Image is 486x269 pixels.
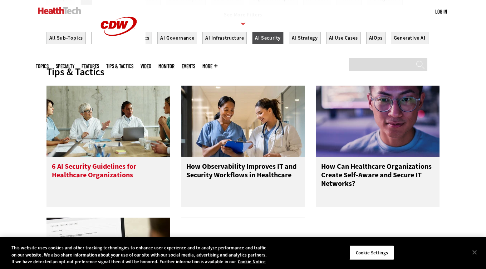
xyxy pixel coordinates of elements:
a: Doctors meeting in the office 6 AI Security Guidelines for Healthcare Organizations [46,86,171,207]
span: Specialty [56,64,74,69]
a: Events [182,64,195,69]
img: Nurse and doctor coordinating [181,86,305,157]
a: Features [82,64,99,69]
h3: How Observability Improves IT and Security Workflows in Healthcare [186,162,300,191]
img: Home [38,7,81,14]
a: MonITor [158,64,175,69]
a: Nurse and doctor coordinating How Observability Improves IT and Security Workflows in Healthcare [181,86,305,207]
h3: 6 AI Security Guidelines for Healthcare Organizations [52,162,165,191]
a: More information about your privacy [238,259,266,265]
div: Tips & Tactics [46,66,440,78]
button: Close [467,244,482,260]
a: Log in [435,8,447,15]
div: This website uses cookies and other tracking technologies to enhance user experience and to analy... [11,244,267,265]
img: IT expert looks at monitor [316,86,440,157]
span: Topics [36,64,49,69]
h3: How Can Healthcare Organizations Create Self-Aware and Secure IT Networks? [321,162,435,191]
a: CDW [92,47,146,55]
a: IT expert looks at monitor How Can Healthcare Organizations Create Self-Aware and Secure IT Netwo... [316,86,440,207]
img: Doctors meeting in the office [46,86,171,157]
button: Cookie Settings [349,245,394,260]
a: Video [141,64,151,69]
div: User menu [435,8,447,15]
a: Tips & Tactics [106,64,133,69]
span: More [202,64,217,69]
